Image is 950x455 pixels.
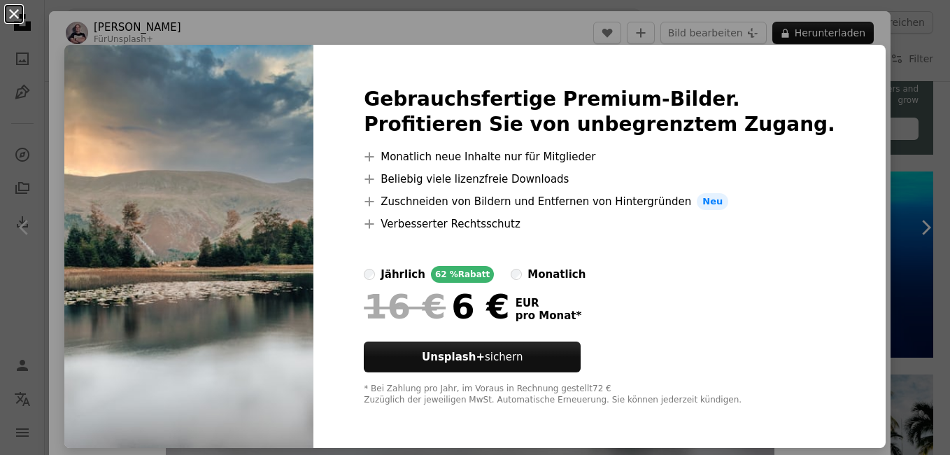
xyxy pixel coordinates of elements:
span: 16 € [364,288,446,325]
input: jährlich62 %Rabatt [364,269,375,280]
h2: Gebrauchsfertige Premium-Bilder. Profitieren Sie von unbegrenztem Zugang. [364,87,835,137]
button: Unsplash+sichern [364,342,581,372]
div: 6 € [364,288,509,325]
span: Neu [697,193,728,210]
li: Beliebig viele lizenzfreie Downloads [364,171,835,188]
li: Monatlich neue Inhalte nur für Mitglieder [364,148,835,165]
div: 62 % Rabatt [431,266,494,283]
li: Zuschneiden von Bildern und Entfernen von Hintergründen [364,193,835,210]
span: pro Monat * [516,309,582,322]
li: Verbesserter Rechtsschutz [364,216,835,232]
input: monatlich [511,269,522,280]
div: * Bei Zahlung pro Jahr, im Voraus in Rechnung gestellt 72 € Zuzüglich der jeweiligen MwSt. Automa... [364,384,835,406]
div: jährlich [381,266,425,283]
strong: Unsplash+ [422,351,485,363]
img: premium_photo-1673697239633-5f5b91092bd8 [64,45,313,448]
div: monatlich [527,266,586,283]
span: EUR [516,297,582,309]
